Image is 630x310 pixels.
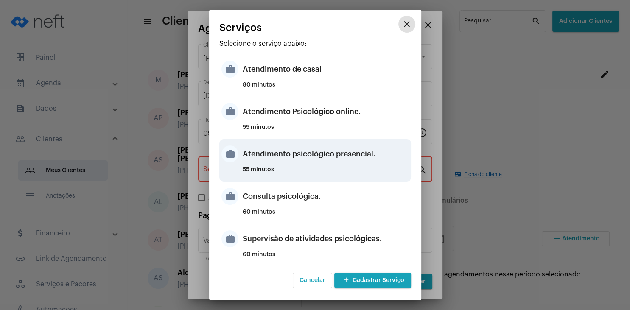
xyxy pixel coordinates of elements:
span: Serviços [219,22,262,33]
div: 55 minutos [243,124,409,137]
div: 60 minutos [243,209,409,222]
mat-icon: add [341,275,351,286]
p: Selecione o serviço abaixo: [219,40,411,47]
div: Atendimento de casal [243,56,409,82]
div: 80 minutos [243,82,409,95]
mat-icon: work [221,61,238,78]
span: Cadastrar Serviço [341,277,404,283]
span: Cancelar [300,277,325,283]
button: Cadastrar Serviço [334,273,411,288]
div: 55 minutos [243,167,409,179]
mat-icon: work [221,145,238,162]
button: Cancelar [293,273,332,288]
mat-icon: work [221,230,238,247]
div: 60 minutos [243,251,409,264]
div: Consulta psicológica. [243,184,409,209]
div: Supervisão de atividades psicológicas. [243,226,409,251]
div: Atendimento Psicológico online. [243,99,409,124]
mat-icon: work [221,103,238,120]
mat-icon: work [221,188,238,205]
div: Atendimento psicológico presencial. [243,141,409,167]
mat-icon: close [402,19,412,29]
